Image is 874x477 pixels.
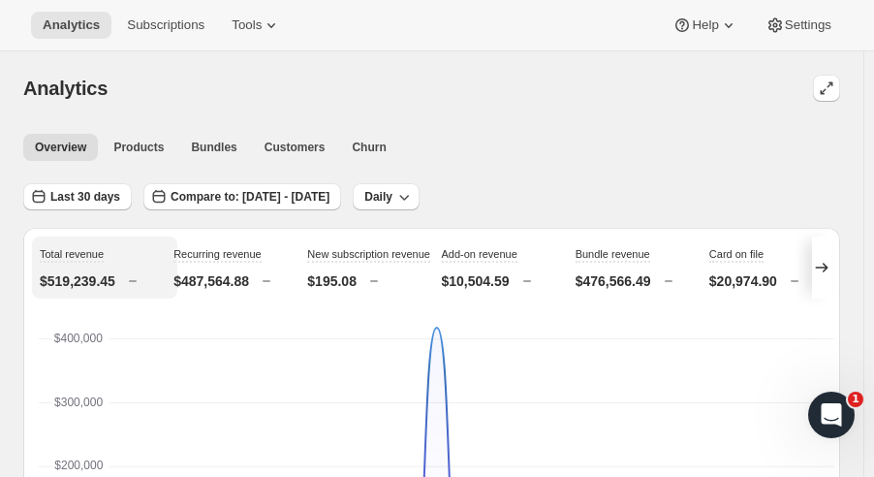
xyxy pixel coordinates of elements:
button: Compare to: [DATE] - [DATE] [143,183,341,210]
p: $519,239.45 [40,271,115,291]
text: $400,000 [54,332,103,345]
p: $20,974.90 [709,271,777,291]
span: Compare to: [DATE] - [DATE] [171,189,329,205]
span: Add-on revenue [442,248,517,260]
button: Subscriptions [115,12,216,39]
span: Analytics [23,78,108,99]
text: $300,000 [54,396,103,409]
span: Card on file [709,248,764,260]
span: Customers [265,140,326,155]
span: Subscriptions [127,17,204,33]
span: Overview [35,140,86,155]
span: Bundle revenue [576,248,650,260]
button: Analytics [31,12,111,39]
button: Daily [353,183,420,210]
span: New subscription revenue [307,248,430,260]
span: Analytics [43,17,100,33]
span: Total revenue [40,248,104,260]
p: $10,504.59 [442,271,510,291]
span: Recurring revenue [173,248,262,260]
button: Settings [754,12,843,39]
iframe: Intercom live chat [808,392,855,438]
span: Bundles [191,140,236,155]
span: Help [692,17,718,33]
p: $476,566.49 [576,271,651,291]
span: Settings [785,17,831,33]
span: Products [113,140,164,155]
p: $195.08 [307,271,357,291]
span: Tools [232,17,262,33]
button: Last 30 days [23,183,132,210]
span: Last 30 days [50,189,120,205]
p: $487,564.88 [173,271,249,291]
button: Help [661,12,749,39]
text: $200,000 [54,460,103,473]
span: Daily [364,189,392,205]
span: Churn [352,140,386,155]
button: Tools [220,12,293,39]
span: 1 [848,392,863,407]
